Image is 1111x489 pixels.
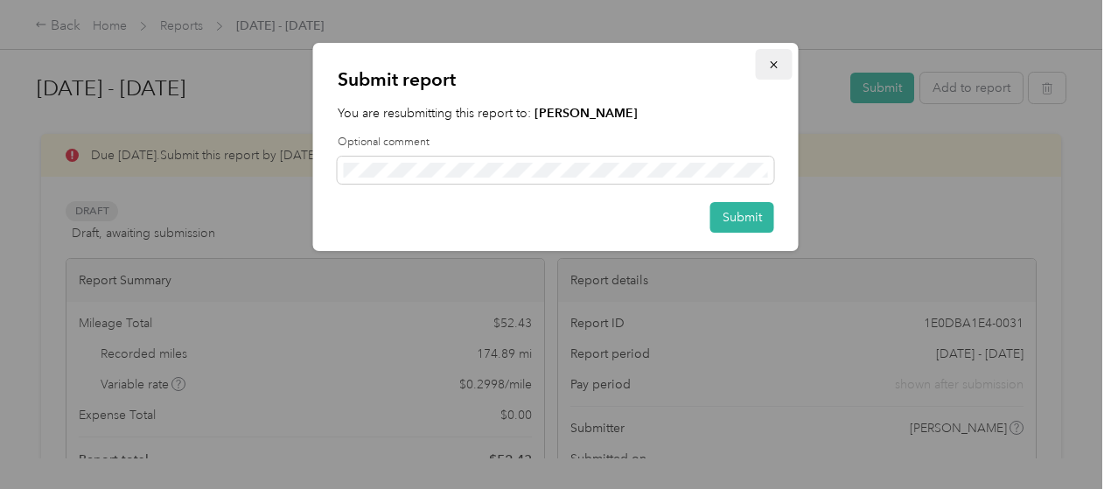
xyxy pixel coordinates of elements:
font: Submit [723,210,762,225]
button: Submit [710,202,774,233]
p: Submit report [338,67,774,92]
p: You are resubmitting this report to: [338,104,774,122]
iframe: Everlance-gr Chat Button Frame [1013,391,1111,489]
strong: [PERSON_NAME] [535,106,638,121]
label: Optional comment [338,135,774,150]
